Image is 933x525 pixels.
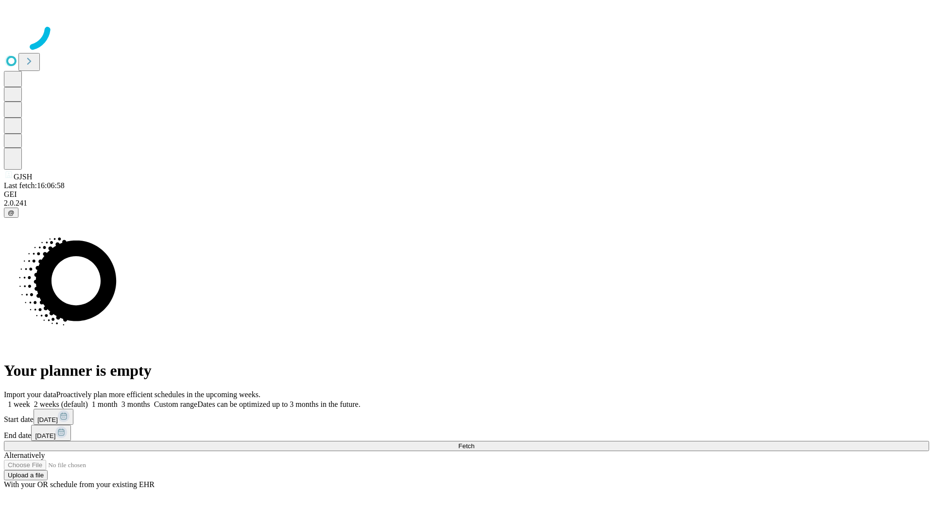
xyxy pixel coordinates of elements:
[34,400,88,408] span: 2 weeks (default)
[458,442,474,450] span: Fetch
[4,208,18,218] button: @
[4,480,155,489] span: With your OR schedule from your existing EHR
[14,173,32,181] span: GJSH
[34,409,73,425] button: [DATE]
[4,190,929,199] div: GEI
[31,425,71,441] button: [DATE]
[35,432,55,439] span: [DATE]
[4,362,929,380] h1: Your planner is empty
[4,199,929,208] div: 2.0.241
[37,416,58,423] span: [DATE]
[8,400,30,408] span: 1 week
[4,425,929,441] div: End date
[4,470,48,480] button: Upload a file
[4,451,45,459] span: Alternatively
[4,181,65,190] span: Last fetch: 16:06:58
[121,400,150,408] span: 3 months
[8,209,15,216] span: @
[56,390,260,399] span: Proactively plan more efficient schedules in the upcoming weeks.
[4,390,56,399] span: Import your data
[4,409,929,425] div: Start date
[154,400,197,408] span: Custom range
[92,400,118,408] span: 1 month
[4,441,929,451] button: Fetch
[197,400,360,408] span: Dates can be optimized up to 3 months in the future.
